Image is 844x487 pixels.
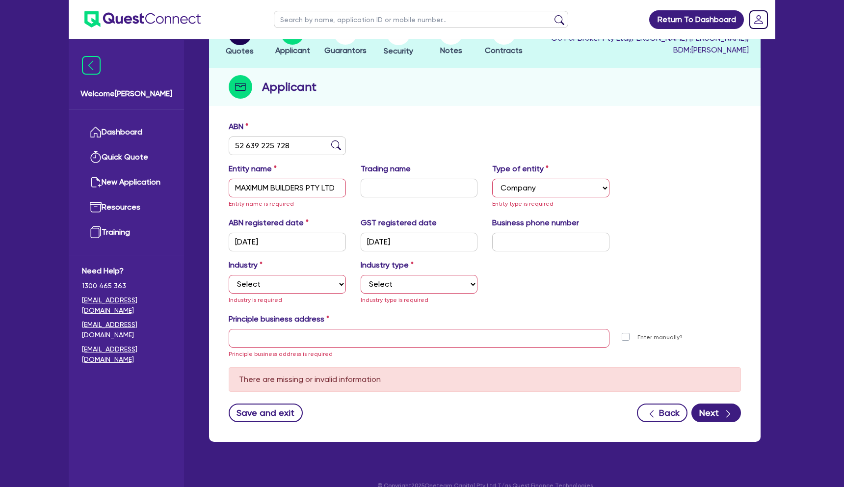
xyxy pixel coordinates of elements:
span: Contracts [485,46,523,55]
input: DD / MM / YYYY [361,233,478,251]
img: step-icon [229,75,252,99]
a: Dashboard [82,120,171,145]
h2: Applicant [262,78,316,96]
span: Notes [440,46,462,55]
a: Training [82,220,171,245]
a: New Application [82,170,171,195]
input: Search by name, application ID or mobile number... [274,11,568,28]
button: Back [637,404,687,422]
label: Entity name [229,163,277,175]
button: Save and exit [229,404,303,422]
a: [EMAIL_ADDRESS][DOMAIN_NAME] [82,320,171,340]
label: ABN [229,121,248,133]
label: Trading name [361,163,411,175]
label: Industry type [361,259,414,271]
span: Need Help? [82,265,171,277]
span: 1300 465 363 [82,281,171,291]
label: Type of entity [492,163,549,175]
span: Entity name is required [229,200,294,207]
span: Principle business address is required [229,351,333,357]
label: Business phone number [492,217,579,229]
a: Resources [82,195,171,220]
a: Return To Dashboard [649,10,744,29]
span: Entity type is required [492,200,554,207]
input: DD / MM / YYYY [229,233,346,251]
img: abn-lookup icon [331,140,341,150]
label: Industry [229,259,263,271]
span: Industry type is required [361,297,428,303]
span: BDM: [PERSON_NAME] [551,44,749,56]
span: Go For Broker Pty Ltd ( [PERSON_NAME] [PERSON_NAME] ) [551,33,749,43]
label: ABN registered date [229,217,309,229]
span: Welcome [PERSON_NAME] [80,88,172,100]
div: There are missing or invalid information [229,367,741,392]
span: Quotes [226,46,254,55]
label: Enter manually? [637,333,683,342]
img: resources [90,201,102,213]
img: icon-menu-close [82,56,101,75]
a: Dropdown toggle [746,7,771,32]
label: Principle business address [229,313,329,325]
a: Quick Quote [82,145,171,170]
img: new-application [90,176,102,188]
img: quick-quote [90,151,102,163]
span: Applicant [275,46,310,55]
img: training [90,226,102,238]
span: Guarantors [324,46,367,55]
img: quest-connect-logo-blue [84,11,201,27]
span: Security [384,46,413,55]
label: GST registered date [361,217,437,229]
a: [EMAIL_ADDRESS][DOMAIN_NAME] [82,344,171,365]
a: [EMAIL_ADDRESS][DOMAIN_NAME] [82,295,171,316]
span: Industry is required [229,297,282,303]
button: Next [691,404,741,422]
